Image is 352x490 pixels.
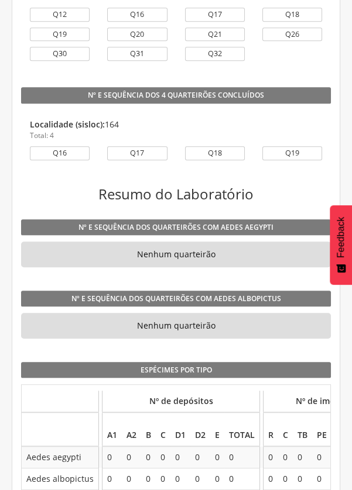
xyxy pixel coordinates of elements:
[330,205,352,285] button: Feedback - Mostrar pesquisa
[224,412,260,446] th: TOTAL
[278,446,293,468] td: 0
[102,468,122,489] td: 0
[264,468,279,489] td: 0
[312,446,332,468] td: 0
[107,27,167,42] div: Q20
[262,27,322,42] div: Q26
[264,412,279,446] th: R
[21,219,331,236] legend: Nº e sequência dos quarteirões com Aedes aegypti
[210,468,224,489] td: 0
[312,412,332,446] th: PE
[122,446,141,468] td: 0
[102,446,122,468] td: 0
[21,291,331,307] legend: Nº e sequência dos quarteirões com Aedes albopictus
[312,468,332,489] td: 0
[21,241,331,267] li: Nenhum quarteirão
[30,119,322,140] div: 164
[21,187,331,202] h3: Resumo do Laboratório
[156,446,170,468] td: 0
[156,468,170,489] td: 0
[122,468,141,489] td: 0
[293,412,312,446] th: TB
[30,130,322,140] p: Total: 4
[210,446,224,468] td: 0
[122,412,141,446] th: A2
[156,412,170,446] th: C
[262,146,322,160] div: Q19
[224,446,260,468] td: 0
[21,87,331,103] legend: Nº e sequência dos 4 quarteirões concluídos
[278,412,293,446] th: C
[293,446,312,468] td: 0
[22,468,99,489] td: Aedes albopictus
[107,47,167,61] div: Q31
[141,412,156,446] th: B
[141,468,156,489] td: 0
[293,468,312,489] td: 0
[190,412,210,446] th: D2
[264,446,279,468] td: 0
[210,412,224,446] th: E
[190,468,210,489] td: 0
[30,119,105,130] strong: Localidade (sisloc):
[141,446,156,468] td: 0
[190,446,210,468] td: 0
[170,446,190,468] td: 0
[30,47,90,61] div: Q30
[107,146,167,160] div: Q17
[185,8,245,22] div: Q17
[21,362,331,378] legend: Espécimes por tipo
[102,412,122,446] th: A1
[262,8,322,22] div: Q18
[22,446,99,468] td: Aedes aegypti
[278,468,293,489] td: 0
[21,313,331,339] li: Nenhum quarteirão
[30,146,90,160] div: Q16
[185,47,245,61] div: Q32
[30,8,90,22] div: Q12
[185,27,245,42] div: Q21
[107,8,167,22] div: Q16
[170,468,190,489] td: 0
[224,468,260,489] td: 0
[170,412,190,446] th: D1
[30,27,90,42] div: Q19
[102,391,260,412] th: Nº de depósitos
[185,146,245,160] div: Q18
[336,217,346,258] span: Feedback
